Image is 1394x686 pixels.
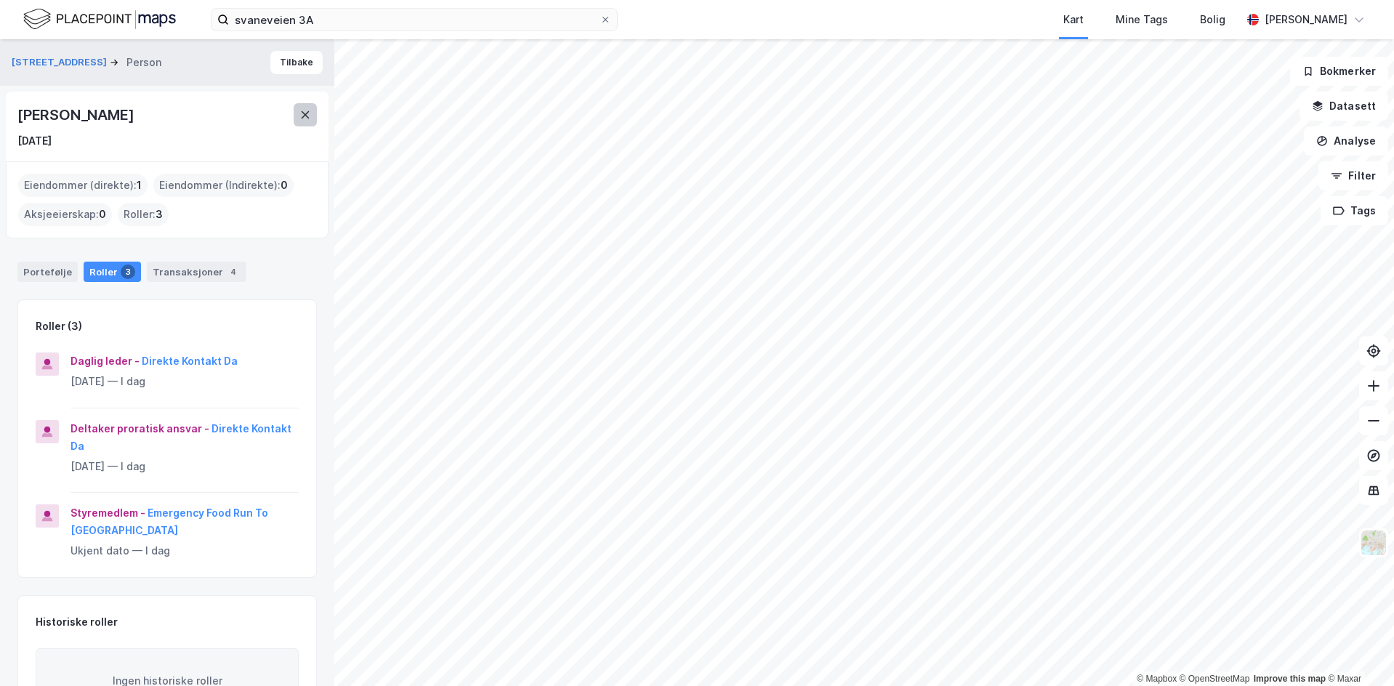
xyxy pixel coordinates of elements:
[1180,674,1250,684] a: OpenStreetMap
[1265,11,1347,28] div: [PERSON_NAME]
[126,54,161,71] div: Person
[1116,11,1168,28] div: Mine Tags
[36,613,118,631] div: Historiske roller
[1304,126,1388,156] button: Analyse
[18,203,112,226] div: Aksjeeierskap :
[17,103,137,126] div: [PERSON_NAME]
[153,174,294,197] div: Eiendommer (Indirekte) :
[1318,161,1388,190] button: Filter
[1360,529,1387,557] img: Z
[137,177,142,194] span: 1
[270,51,323,74] button: Tilbake
[229,9,600,31] input: Søk på adresse, matrikkel, gårdeiere, leietakere eller personer
[1290,57,1388,86] button: Bokmerker
[121,265,135,279] div: 3
[1137,674,1177,684] a: Mapbox
[23,7,176,32] img: logo.f888ab2527a4732fd821a326f86c7f29.svg
[1200,11,1225,28] div: Bolig
[84,262,141,282] div: Roller
[1254,674,1326,684] a: Improve this map
[70,373,299,390] div: [DATE] — I dag
[17,262,78,282] div: Portefølje
[147,262,246,282] div: Transaksjoner
[70,542,299,560] div: Ukjent dato — I dag
[226,265,241,279] div: 4
[1300,92,1388,121] button: Datasett
[12,55,110,70] button: [STREET_ADDRESS]
[156,206,163,223] span: 3
[99,206,106,223] span: 0
[118,203,169,226] div: Roller :
[281,177,288,194] span: 0
[36,318,82,335] div: Roller (3)
[1321,616,1394,686] iframe: Chat Widget
[1063,11,1084,28] div: Kart
[1321,196,1388,225] button: Tags
[18,174,148,197] div: Eiendommer (direkte) :
[70,458,299,475] div: [DATE] — I dag
[17,132,52,150] div: [DATE]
